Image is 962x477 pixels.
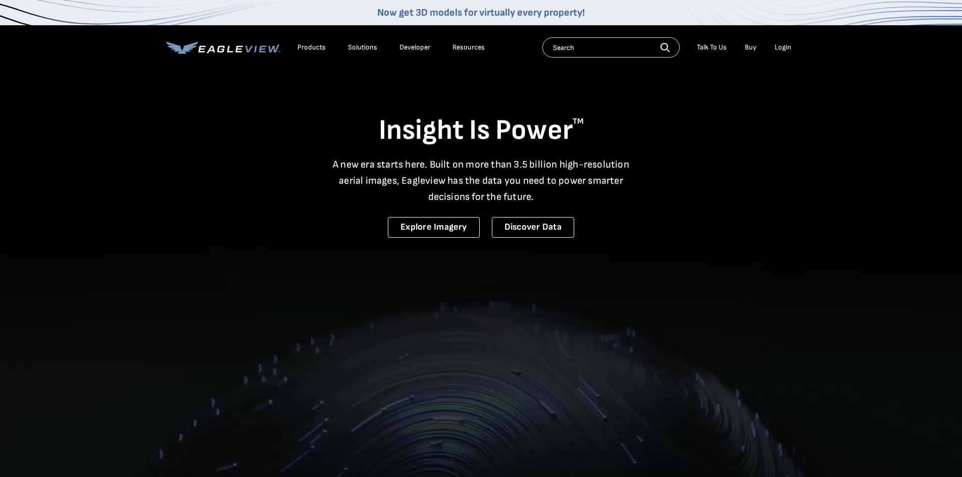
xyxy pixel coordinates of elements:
[297,43,326,52] div: Products
[573,117,584,126] sup: TM
[399,43,430,52] a: Developer
[542,37,680,58] input: Search
[166,113,796,148] h1: Insight Is Power
[348,43,377,52] div: Solutions
[492,217,574,238] a: Discover Data
[697,43,727,52] div: Talk To Us
[745,43,756,52] a: Buy
[775,43,791,52] div: Login
[377,7,585,19] a: Now get 3D models for virtually every property!
[327,156,636,205] p: A new era starts here. Built on more than 3.5 billion high-resolution aerial images, Eagleview ha...
[452,43,485,52] div: Resources
[388,217,480,238] a: Explore Imagery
